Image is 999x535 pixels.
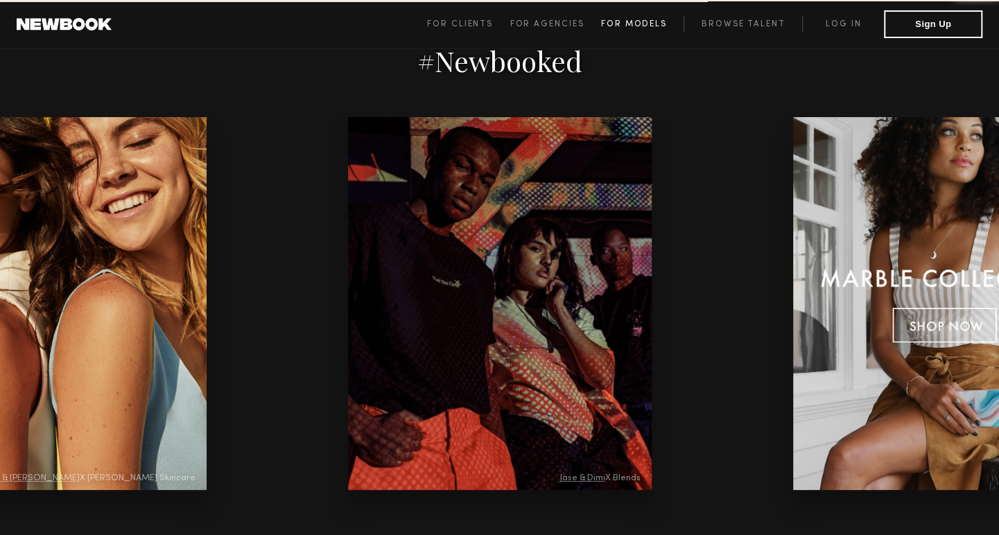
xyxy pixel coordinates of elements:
[559,474,605,482] span: Jase & Dimi
[427,16,510,33] a: For Clients
[510,20,584,28] span: For Agencies
[601,16,684,33] a: For Models
[884,10,982,38] button: Sign Up
[559,474,641,483] span: X Blends
[601,20,667,28] span: For Models
[684,16,802,33] a: Browse Talent
[427,20,493,28] span: For Clients
[802,16,884,33] a: Log in
[510,16,600,33] a: For Agencies
[317,9,683,78] h2: Recent Work #Newbooked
